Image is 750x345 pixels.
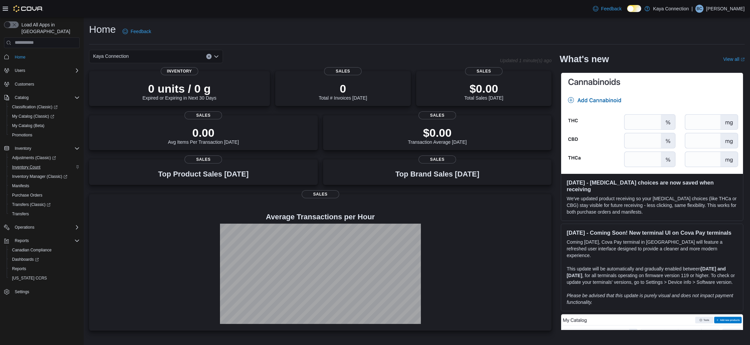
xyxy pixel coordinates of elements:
p: 0.00 [168,126,239,139]
span: Classification (Classic) [12,104,58,110]
span: Inventory Count [12,164,41,170]
span: Inventory [161,67,198,75]
button: Customers [1,79,82,89]
button: Catalog [12,94,31,102]
span: Washington CCRS [9,274,80,282]
button: Inventory [1,144,82,153]
button: Settings [1,287,82,297]
button: Inventory Count [7,162,82,172]
span: Adjustments (Classic) [12,155,56,160]
span: Sales [302,190,339,198]
span: Inventory Count [9,163,80,171]
a: Feedback [120,25,154,38]
span: Purchase Orders [9,191,80,199]
a: Adjustments (Classic) [9,154,59,162]
span: Settings [12,287,80,296]
span: Reports [12,266,26,271]
button: Users [1,66,82,75]
p: Kaya Connection [653,5,689,13]
span: [US_STATE] CCRS [12,275,47,281]
a: My Catalog (Classic) [7,112,82,121]
span: Feedback [131,28,151,35]
span: Operations [12,223,80,231]
a: Classification (Classic) [7,102,82,112]
a: Feedback [590,2,624,15]
a: Manifests [9,182,32,190]
button: Catalog [1,93,82,102]
span: Home [12,53,80,61]
h4: Average Transactions per Hour [94,213,546,221]
button: Promotions [7,130,82,140]
span: Reports [15,238,29,243]
a: My Catalog (Classic) [9,112,57,120]
span: BC [697,5,702,13]
button: Inventory [12,144,34,152]
p: $0.00 [408,126,467,139]
span: Customers [12,80,80,88]
button: Reports [12,237,31,245]
span: Canadian Compliance [9,246,80,254]
a: [US_STATE] CCRS [9,274,50,282]
span: Adjustments (Classic) [9,154,80,162]
span: Reports [12,237,80,245]
span: Transfers (Classic) [12,202,51,207]
button: Home [1,52,82,62]
a: Transfers [9,210,31,218]
span: Purchase Orders [12,193,43,198]
button: Reports [7,264,82,273]
span: Promotions [12,132,32,138]
span: My Catalog (Classic) [9,112,80,120]
button: Clear input [206,54,212,59]
span: Operations [15,225,34,230]
a: Settings [12,288,32,296]
span: Sales [324,67,362,75]
span: Users [15,68,25,73]
h3: [DATE] - Coming Soon! New terminal UI on Cova Pay terminals [567,229,738,236]
span: Catalog [15,95,28,100]
button: Transfers [7,209,82,219]
span: Promotions [9,131,80,139]
span: Sales [465,67,503,75]
span: My Catalog (Beta) [9,122,80,130]
a: My Catalog (Beta) [9,122,47,130]
a: Inventory Manager (Classic) [9,172,70,181]
h1: Home [89,23,116,36]
span: Load All Apps in [GEOGRAPHIC_DATA] [19,21,80,35]
a: Dashboards [7,255,82,264]
span: Sales [184,155,222,163]
span: Manifests [12,183,29,189]
button: Users [12,67,28,75]
span: Kaya Connection [93,52,129,60]
p: [PERSON_NAME] [706,5,745,13]
button: Canadian Compliance [7,245,82,255]
span: Reports [9,265,80,273]
em: Please be advised that this update is purely visual and does not impact payment functionality. [567,293,733,305]
h3: Top Brand Sales [DATE] [395,170,479,178]
h3: Top Product Sales [DATE] [158,170,248,178]
a: Classification (Classic) [9,103,60,111]
button: Operations [1,223,82,232]
span: Inventory [12,144,80,152]
p: Updated 1 minute(s) ago [500,58,551,63]
nav: Complex example [4,49,80,314]
p: We've updated product receiving so your [MEDICAL_DATA] choices (like THCa or CBG) stay visible fo... [567,195,738,215]
p: 0 units / 0 g [142,82,216,95]
div: Total # Invoices [DATE] [319,82,367,101]
a: Canadian Compliance [9,246,54,254]
div: Total Sales [DATE] [464,82,503,101]
span: Transfers (Classic) [9,201,80,209]
a: Customers [12,80,37,88]
p: $0.00 [464,82,503,95]
input: Dark Mode [627,5,641,12]
div: Brian Carto [695,5,703,13]
span: Catalog [12,94,80,102]
span: Sales [419,155,456,163]
a: Transfers (Classic) [7,200,82,209]
a: Purchase Orders [9,191,45,199]
a: Adjustments (Classic) [7,153,82,162]
img: Cova [13,5,43,12]
button: Manifests [7,181,82,191]
span: Inventory Manager (Classic) [9,172,80,181]
span: Dashboards [12,257,39,262]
